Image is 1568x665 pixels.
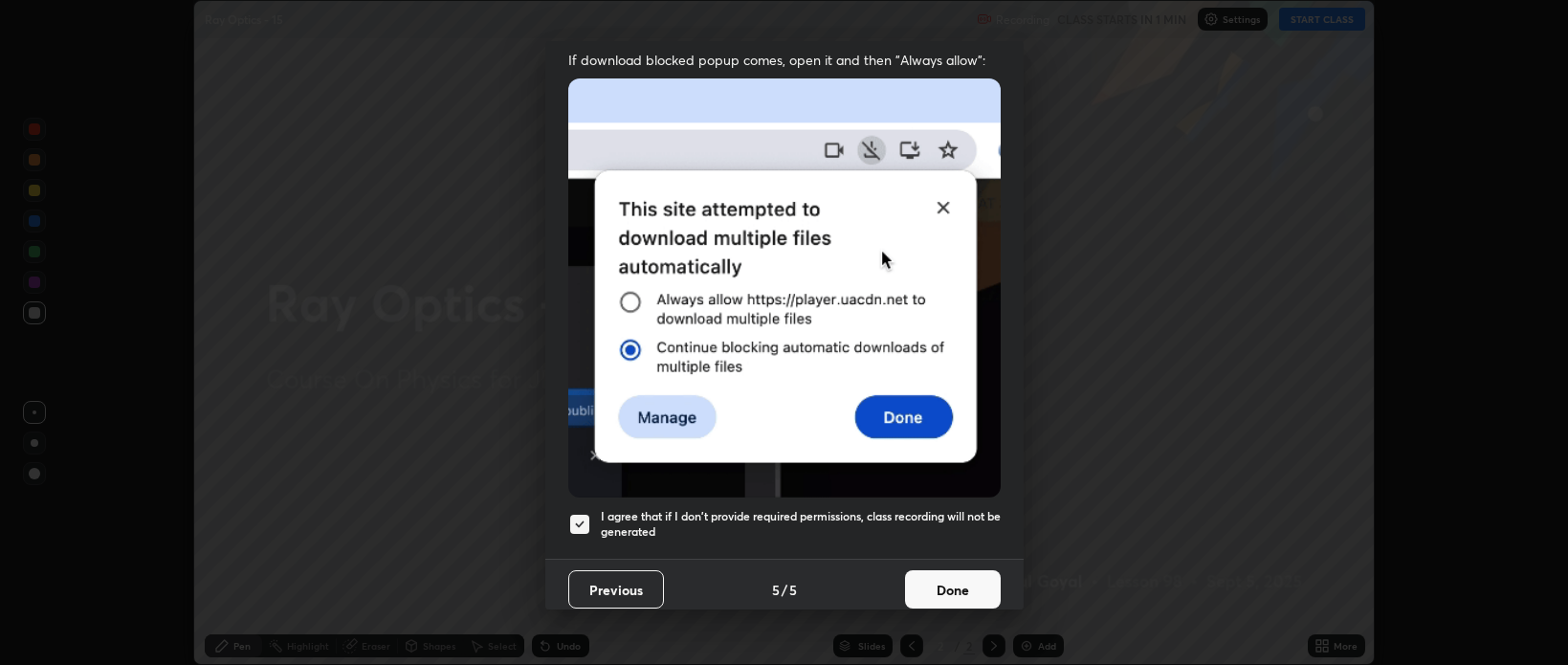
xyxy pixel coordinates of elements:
[905,570,1001,609] button: Done
[568,51,1001,69] span: If download blocked popup comes, open it and then "Always allow":
[568,570,664,609] button: Previous
[772,580,780,600] h4: 5
[789,580,797,600] h4: 5
[782,580,787,600] h4: /
[568,78,1001,497] img: downloads-permission-blocked.gif
[601,509,1001,539] h5: I agree that if I don't provide required permissions, class recording will not be generated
